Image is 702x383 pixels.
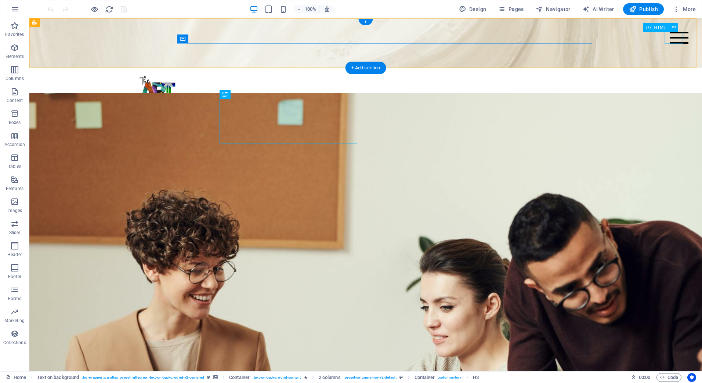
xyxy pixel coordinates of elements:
button: Usercentrics [687,373,696,382]
i: This element is a customizable preset [207,375,210,379]
span: . bg-wrapper .parallax .preset-fullscreen-text-on-background-v2-centered [82,373,204,382]
a: Click to cancel selection. Double-click to open Pages [6,373,26,382]
p: Boxes [9,120,21,125]
span: . text-on-background-content [253,373,301,382]
nav: breadcrumb [37,373,479,382]
p: Footer [8,274,21,280]
span: HTML [654,25,666,30]
button: AI Writer [579,3,617,15]
p: Images [7,208,22,214]
i: On resize automatically adjust zoom level to fit chosen device. [324,6,330,12]
p: Header [7,252,22,258]
p: Accordion [4,142,25,147]
span: . preset-columns-two-v2-default [344,373,397,382]
button: Click here to leave preview mode and continue editing [90,5,99,14]
button: More [670,3,699,15]
button: Design [456,3,489,15]
h6: 100% [305,5,316,14]
span: : [644,375,645,380]
span: Publish [629,6,658,13]
div: + [358,19,373,25]
p: Marketing [4,318,25,324]
span: More [673,6,696,13]
span: Design [459,6,486,13]
button: Navigator [533,3,573,15]
h6: Session time [631,373,651,382]
button: 100% [294,5,320,14]
span: Click to select. Double-click to edit [229,373,250,382]
p: Forms [8,296,21,302]
p: Favorites [5,32,24,37]
span: Navigator [536,6,571,13]
p: Features [6,186,23,191]
p: Elements [6,54,24,59]
span: Pages [498,6,524,13]
span: Code [660,373,678,382]
i: This element contains a background [213,375,218,379]
i: Element contains an animation [304,375,307,379]
i: Reload page [105,5,113,14]
span: . columns-box [438,373,462,382]
button: Pages [495,3,526,15]
span: Click to select. Double-click to edit [473,373,479,382]
button: Code [656,373,681,382]
button: reload [105,5,113,14]
div: + Add section [345,62,386,74]
p: Tables [8,164,21,169]
button: Publish [623,3,664,15]
p: Slider [9,230,21,236]
p: Columns [6,76,24,81]
span: Click to select. Double-click to edit [415,373,435,382]
i: This element is a customizable preset [399,375,403,379]
p: Content [7,98,23,103]
span: AI Writer [582,6,614,13]
span: 00 00 [639,373,650,382]
span: Click to select. Double-click to edit [37,373,79,382]
span: Click to select. Double-click to edit [319,373,341,382]
p: Collections [3,340,26,346]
